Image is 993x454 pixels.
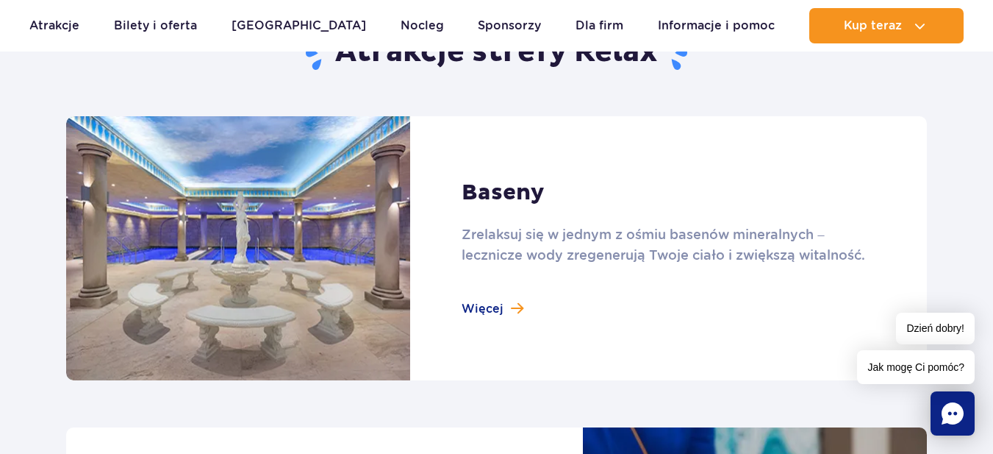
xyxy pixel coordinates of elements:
div: Chat [931,391,975,436]
a: Sponsorzy [478,8,541,43]
span: Jak mogę Ci pomóc? [857,350,975,384]
h2: Atrakcje strefy Relax [66,34,927,72]
span: Dzień dobry! [896,313,975,344]
a: Dla firm [576,8,623,43]
a: Informacje i pomoc [658,8,775,43]
a: [GEOGRAPHIC_DATA] [232,8,366,43]
button: Kup teraz [809,8,964,43]
a: Nocleg [401,8,444,43]
a: Atrakcje [29,8,79,43]
span: Kup teraz [844,19,902,32]
a: Bilety i oferta [114,8,197,43]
